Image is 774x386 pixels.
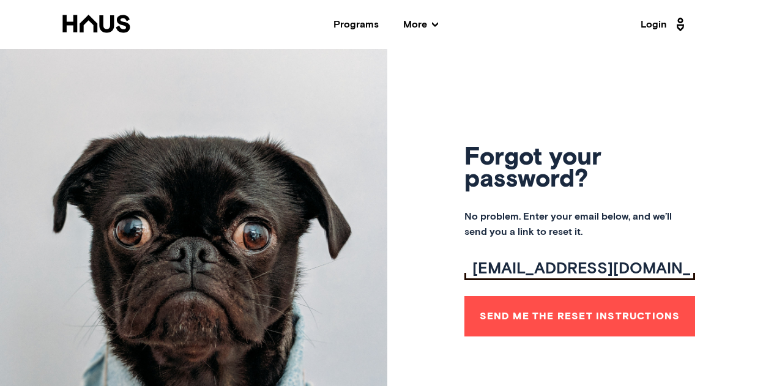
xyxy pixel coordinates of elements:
span: No problem. Enter your email below, and we’ll send you a link to reset it. [464,209,695,240]
input: Your email [467,261,695,278]
a: Programs [333,20,379,29]
h1: Forgot your password? [464,147,695,190]
a: Login [641,15,688,34]
span: More [403,20,438,29]
button: Send me the reset instructions [464,296,695,336]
